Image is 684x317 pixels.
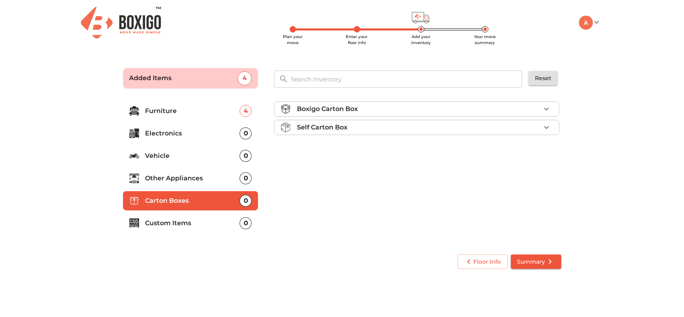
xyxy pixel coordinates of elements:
div: 0 [240,172,252,184]
div: 4 [240,105,252,117]
p: Vehicle [145,151,240,161]
span: Reset [535,73,551,83]
p: Furniture [145,106,240,116]
div: 4 [238,71,252,85]
p: Self Carton Box [297,123,347,132]
div: 0 [240,127,252,139]
div: 0 [240,217,252,229]
span: Your move summary [474,34,496,45]
span: Summary [517,257,555,267]
div: 0 [240,150,252,162]
img: boxigo_carton_box [281,104,291,114]
span: Add your inventory [411,34,431,45]
span: Enter your floor info [346,34,368,45]
button: Reset [529,71,558,86]
button: Floor Info [458,254,508,269]
div: 0 [240,195,252,207]
span: Floor Info [464,257,501,267]
p: Carton Boxes [145,196,240,206]
p: Added Items [129,73,238,83]
p: Custom Items [145,218,240,228]
img: Boxigo [81,7,161,38]
img: self_carton_box [281,123,291,132]
p: Boxigo Carton Box [297,104,358,114]
button: Summary [511,254,561,269]
p: Electronics [145,129,240,138]
p: Other Appliances [145,174,240,183]
span: Plan your move [283,34,303,45]
input: Search Inventory [286,71,528,88]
